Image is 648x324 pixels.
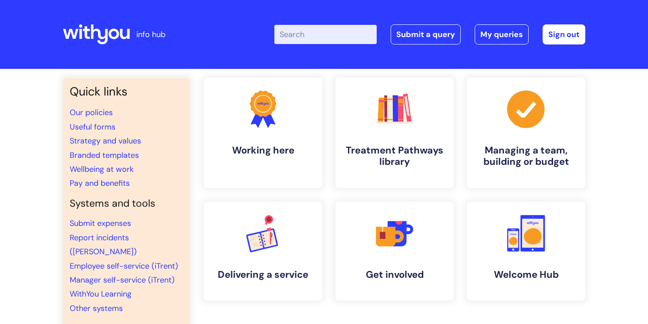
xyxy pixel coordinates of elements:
a: Useful forms [70,122,115,132]
a: WithYou Learning [70,289,132,299]
a: Submit a query [391,24,461,44]
h4: Welcome Hub [474,269,578,280]
h4: Managing a team, building or budget [474,145,578,168]
a: Managing a team, building or budget [467,78,585,188]
a: Sign out [543,24,585,44]
a: Pay and benefits [70,178,130,188]
div: | - [274,24,585,44]
a: Treatment Pathways library [335,78,454,188]
a: Employee self-service (iTrent) [70,261,178,271]
h4: Delivering a service [211,269,315,280]
a: Get involved [335,202,454,300]
a: Report incidents ([PERSON_NAME]) [70,232,137,257]
a: My queries [475,24,529,44]
a: Wellbeing at work [70,164,134,174]
p: info hub [136,27,165,41]
a: Manager self-service (iTrent) [70,275,175,285]
a: Our policies [70,107,113,118]
h4: Working here [211,145,315,156]
a: Submit expenses [70,218,131,229]
a: Working here [204,78,322,188]
h3: Quick links [70,85,183,99]
a: Other systems [70,303,123,314]
h4: Systems and tools [70,198,183,210]
input: Search [274,25,377,44]
a: Strategy and values [70,136,141,146]
h4: Treatment Pathways library [342,145,447,168]
a: Welcome Hub [467,202,585,300]
h4: Get involved [342,269,447,280]
a: Branded templates [70,150,139,160]
a: Delivering a service [204,202,322,300]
